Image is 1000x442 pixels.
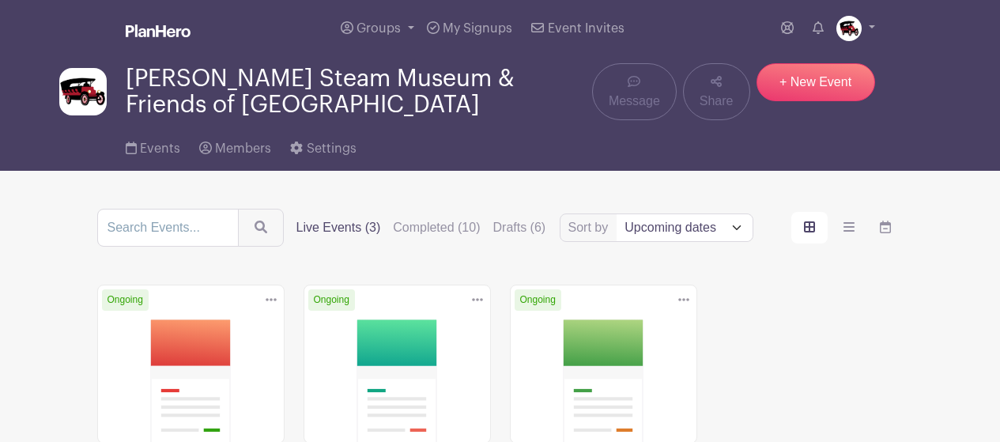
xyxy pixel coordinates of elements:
[609,92,660,111] span: Message
[683,63,750,120] a: Share
[443,22,512,35] span: My Signups
[59,68,107,115] img: FINAL_LOGOS-15.jpg
[307,142,357,155] span: Settings
[215,142,271,155] span: Members
[296,218,381,237] label: Live Events (3)
[757,63,875,101] a: + New Event
[700,92,734,111] span: Share
[199,120,271,171] a: Members
[836,16,862,41] img: FINAL_LOGOS-15.jpg
[568,218,613,237] label: Sort by
[493,218,546,237] label: Drafts (6)
[97,209,239,247] input: Search Events...
[140,142,180,155] span: Events
[357,22,401,35] span: Groups
[393,218,480,237] label: Completed (10)
[548,22,625,35] span: Event Invites
[791,212,904,244] div: order and view
[296,218,546,237] div: filters
[592,63,677,120] a: Message
[290,120,356,171] a: Settings
[126,120,180,171] a: Events
[126,25,191,37] img: logo_white-6c42ec7e38ccf1d336a20a19083b03d10ae64f83f12c07503d8b9e83406b4c7d.svg
[126,66,592,118] span: [PERSON_NAME] Steam Museum & Friends of [GEOGRAPHIC_DATA]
